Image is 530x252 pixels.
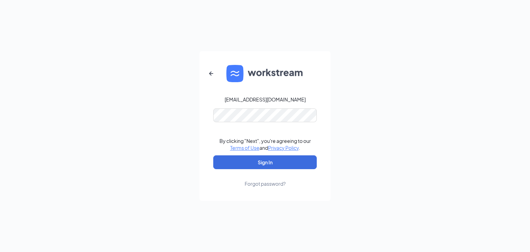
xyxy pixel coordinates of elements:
[203,65,219,82] button: ArrowLeftNew
[213,155,317,169] button: Sign In
[245,169,286,187] a: Forgot password?
[226,65,304,82] img: WS logo and Workstream text
[268,145,299,151] a: Privacy Policy
[207,69,215,78] svg: ArrowLeftNew
[230,145,259,151] a: Terms of Use
[245,180,286,187] div: Forgot password?
[225,96,306,103] div: [EMAIL_ADDRESS][DOMAIN_NAME]
[219,137,311,151] div: By clicking "Next", you're agreeing to our and .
